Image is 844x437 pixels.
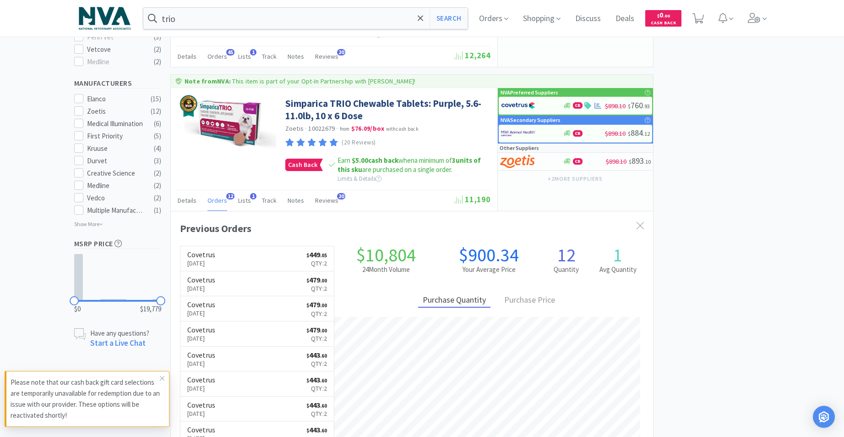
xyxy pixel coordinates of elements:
[337,193,345,199] span: 20
[180,347,334,372] a: Covetrus[DATE]$443.60Qty:2
[306,302,309,309] span: $
[540,264,592,275] h2: Quantity
[540,246,592,264] h1: 12
[306,425,327,434] span: 443
[306,383,327,393] p: Qty: 2
[154,193,161,204] div: ( 2 )
[187,301,215,308] h6: Covetrus
[187,276,215,283] h6: Covetrus
[87,106,144,117] div: Zoetis
[154,118,161,129] div: ( 6 )
[320,252,327,259] span: . 05
[543,172,607,185] button: +2more suppliers
[87,44,144,55] div: Vetcove
[315,52,338,61] span: Reviews
[87,180,144,191] div: Medline
[187,409,215,419] p: [DATE]
[306,403,309,409] span: $
[306,325,327,334] span: 479
[306,333,327,343] p: Qty: 2
[180,246,334,271] a: Covetrus[DATE]$449.05Qty:2
[418,293,490,308] div: Purchase Quantity
[306,375,327,384] span: 443
[629,155,651,166] span: 893
[501,88,558,97] p: NVA Preferred Suppliers
[644,158,651,165] span: . 10
[286,159,320,171] span: Cash Back
[628,103,631,110] span: $
[180,221,644,237] div: Previous Orders
[187,308,215,318] p: [DATE]
[185,77,231,85] strong: Note from NVA :
[154,131,161,142] div: ( 5 )
[288,52,304,61] span: Notes
[185,97,276,149] img: 57495fe166524940932acd7465df8c21_605127.png
[306,359,327,369] p: Qty: 2
[285,97,488,122] a: Simparica TRIO Chewable Tablets: Purple, 5.6-11.0lb, 10 x 6 Dose
[74,304,81,315] span: $0
[262,196,277,205] span: Track
[250,49,256,55] span: 1
[154,155,161,166] div: ( 3 )
[592,246,644,264] h1: 1
[306,400,327,409] span: 443
[154,56,161,67] div: ( 2 )
[308,124,335,133] span: 10022679
[306,277,309,284] span: $
[180,296,334,321] a: Covetrus[DATE]$479.00Qty:2
[306,252,309,259] span: $
[178,95,200,117] img: 9c78dd1ed3a74ee79f85ff8d97d1dd54_2.png
[320,377,327,384] span: . 60
[455,50,490,61] span: 12,264
[334,264,437,275] h2: 24 Month Volume
[572,15,604,23] a: Discuss
[187,401,215,409] h6: Covetrus
[187,258,215,268] p: [DATE]
[306,300,327,309] span: 479
[187,426,215,433] h6: Covetrus
[226,193,234,199] span: 12
[187,359,215,369] p: [DATE]
[143,8,468,29] input: Search by item, sku, manufacturer, ingredient, size...
[187,326,215,333] h6: Covetrus
[232,77,415,85] p: This item is part of your Opt-In Partnership with [PERSON_NAME]!
[306,283,327,293] p: Qty: 2
[306,327,309,334] span: $
[501,99,535,112] img: 77fca1acd8b6420a9015268ca798ef17_1.png
[338,156,481,174] span: when a minimum of are purchased on a single order.
[180,321,334,347] a: Covetrus[DATE]$479.00Qty:2
[663,13,670,19] span: . 00
[629,158,632,165] span: $
[74,78,161,89] h5: Manufacturers
[187,251,215,258] h6: Covetrus
[337,49,345,55] span: 20
[320,353,327,359] span: . 60
[336,124,338,133] span: ·
[11,377,160,421] p: Please note that our cash back gift card selections are temporarily unavailable for redemption du...
[573,103,582,108] span: CB
[386,126,419,132] span: with cash back
[501,116,561,124] p: NVA Secondary Suppliers
[87,131,144,142] div: First Priority
[657,13,659,19] span: $
[151,106,161,117] div: ( 12 )
[140,304,161,315] span: $19,779
[500,293,560,308] div: Purchase Price
[320,302,327,309] span: . 00
[238,52,251,61] span: Lists
[645,6,681,31] a: $0.00Cash Back
[338,175,381,183] span: Limits & Details
[612,15,638,23] a: Deals
[90,338,146,348] a: Start a Live Chat
[87,155,144,166] div: Durvet
[643,130,650,137] span: . 12
[430,8,468,29] button: Search
[288,196,304,205] span: Notes
[187,376,215,383] h6: Covetrus
[315,196,338,205] span: Reviews
[338,156,481,174] strong: 3 units of this sku
[306,427,309,434] span: $
[154,205,161,216] div: ( 1 )
[187,383,215,393] p: [DATE]
[334,246,437,264] h1: $10,804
